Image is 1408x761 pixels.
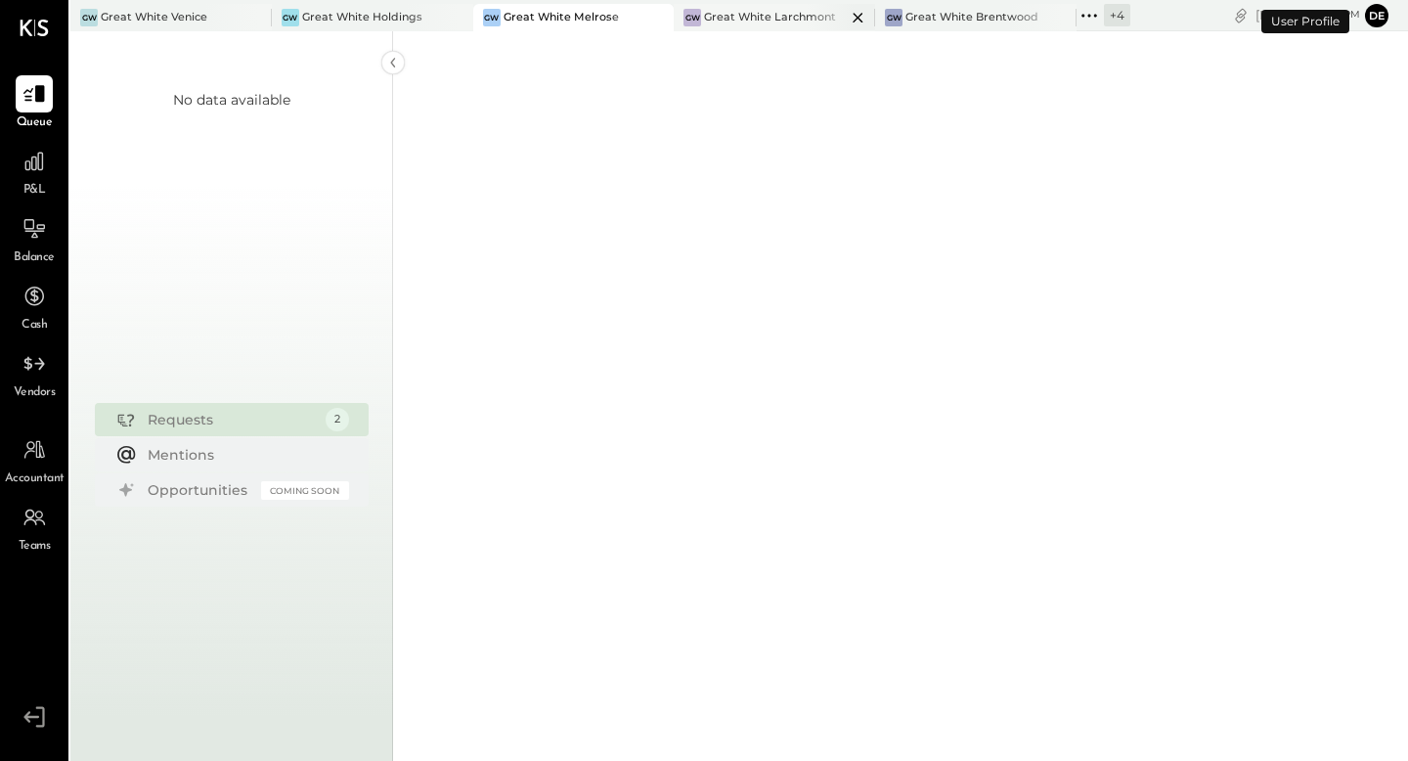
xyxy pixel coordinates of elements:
span: P&L [23,182,46,200]
span: Queue [17,114,53,132]
div: + 4 [1104,4,1130,26]
div: GW [282,9,299,26]
div: Coming Soon [261,481,349,500]
div: GW [80,9,98,26]
button: De [1365,4,1388,27]
a: Cash [1,278,67,335]
div: Great White Venice [101,10,207,25]
div: Mentions [148,445,339,465]
a: Teams [1,499,67,556]
div: User Profile [1261,10,1349,33]
div: Requests [148,410,316,429]
a: P&L [1,143,67,200]
a: Accountant [1,431,67,488]
div: Opportunities [148,480,251,500]
div: Great White Larchmont [704,10,836,25]
div: No data available [173,90,290,110]
div: Great White Melrose [504,10,619,25]
div: GW [683,9,701,26]
div: 2 [326,408,349,431]
span: pm [1343,8,1360,22]
a: Balance [1,210,67,267]
span: 12 : 45 [1301,6,1341,24]
span: Vendors [14,384,56,402]
div: Great White Brentwood [905,10,1038,25]
span: Teams [19,538,51,556]
span: Balance [14,249,55,267]
div: GW [483,9,501,26]
a: Vendors [1,345,67,402]
div: [DATE] [1255,6,1360,24]
a: Queue [1,75,67,132]
div: Great White Holdings [302,10,422,25]
div: GW [885,9,902,26]
div: copy link [1231,5,1251,25]
span: Accountant [5,470,65,488]
span: Cash [22,317,47,335]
